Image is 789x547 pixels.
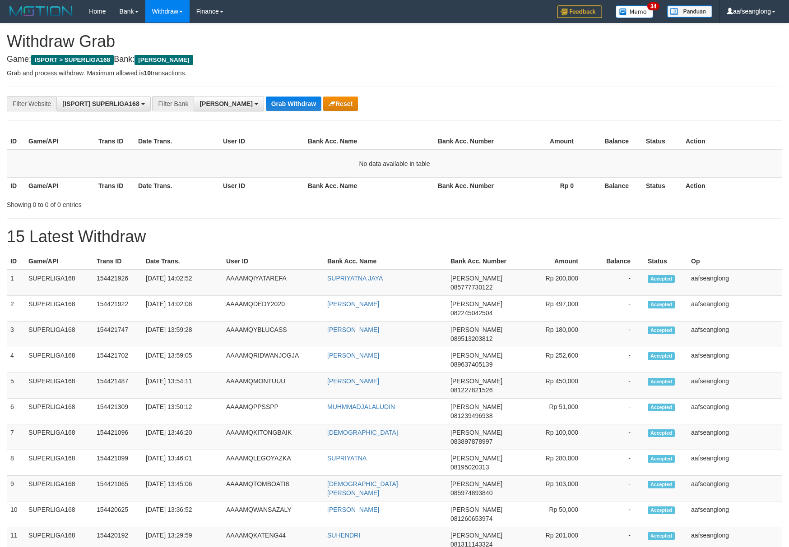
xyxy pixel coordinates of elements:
[687,296,782,322] td: aafseanglong
[142,296,223,322] td: [DATE] 14:02:08
[7,96,56,111] div: Filter Website
[587,177,642,194] th: Balance
[25,347,93,373] td: SUPERLIGA168
[223,476,324,501] td: AAAAMQTOMBOATI8
[25,501,93,527] td: SUPERLIGA168
[447,253,513,270] th: Bank Acc. Number
[450,480,502,487] span: [PERSON_NAME]
[648,301,675,308] span: Accepted
[93,296,142,322] td: 154421922
[223,322,324,347] td: AAAAMQYBLUCASS
[7,69,782,78] p: Grab and process withdraw. Maximum allowed is transactions.
[93,373,142,399] td: 154421487
[592,373,644,399] td: -
[648,429,675,437] span: Accepted
[513,253,592,270] th: Amount
[592,476,644,501] td: -
[450,326,502,333] span: [PERSON_NAME]
[135,55,193,65] span: [PERSON_NAME]
[7,197,322,209] div: Showing 0 to 0 of 0 entries
[323,97,358,111] button: Reset
[152,96,194,111] div: Filter Bank
[142,322,223,347] td: [DATE] 13:59:28
[450,489,492,496] span: Copy 085974893840 to clipboard
[7,476,25,501] td: 9
[647,2,659,10] span: 34
[648,404,675,411] span: Accepted
[142,373,223,399] td: [DATE] 13:54:11
[687,322,782,347] td: aafseanglong
[304,177,434,194] th: Bank Acc. Name
[25,296,93,322] td: SUPERLIGA168
[194,96,264,111] button: [PERSON_NAME]
[7,373,25,399] td: 5
[25,424,93,450] td: SUPERLIGA168
[7,55,782,64] h4: Game: Bank:
[223,296,324,322] td: AAAAMQDEDY2020
[95,177,135,194] th: Trans ID
[434,133,504,150] th: Bank Acc. Number
[7,399,25,424] td: 6
[592,399,644,424] td: -
[223,424,324,450] td: AAAAMQKITONGBAIK
[223,270,324,296] td: AAAAMQIYATAREFA
[592,424,644,450] td: -
[25,177,95,194] th: Game/API
[687,373,782,399] td: aafseanglong
[648,352,675,360] span: Accepted
[450,532,502,539] span: [PERSON_NAME]
[687,253,782,270] th: Op
[687,450,782,476] td: aafseanglong
[142,424,223,450] td: [DATE] 13:46:20
[587,133,642,150] th: Balance
[7,424,25,450] td: 7
[642,177,682,194] th: Status
[648,481,675,488] span: Accepted
[450,335,492,342] span: Copy 089513203812 to clipboard
[25,270,93,296] td: SUPERLIGA168
[223,373,324,399] td: AAAAMQMONTUUU
[648,455,675,463] span: Accepted
[93,476,142,501] td: 154421065
[327,377,379,385] a: [PERSON_NAME]
[135,133,219,150] th: Date Trans.
[687,270,782,296] td: aafseanglong
[142,501,223,527] td: [DATE] 13:36:52
[327,480,398,496] a: [DEMOGRAPHIC_DATA] [PERSON_NAME]
[687,501,782,527] td: aafseanglong
[504,133,587,150] th: Amount
[219,177,304,194] th: User ID
[450,464,489,471] span: Copy 08195020313 to clipboard
[327,326,379,333] a: [PERSON_NAME]
[142,253,223,270] th: Date Trans.
[95,133,135,150] th: Trans ID
[7,32,782,51] h1: Withdraw Grab
[93,322,142,347] td: 154421747
[327,300,379,308] a: [PERSON_NAME]
[513,296,592,322] td: Rp 497,000
[592,347,644,373] td: -
[450,386,492,394] span: Copy 081227821526 to clipboard
[450,300,502,308] span: [PERSON_NAME]
[31,55,114,65] span: ISPORT > SUPERLIGA168
[450,361,492,368] span: Copy 089637405139 to clipboard
[7,253,25,270] th: ID
[450,403,502,410] span: [PERSON_NAME]
[592,253,644,270] th: Balance
[7,347,25,373] td: 4
[135,177,219,194] th: Date Trans.
[450,455,502,462] span: [PERSON_NAME]
[223,450,324,476] td: AAAAMQLEGOYAZKA
[648,326,675,334] span: Accepted
[142,399,223,424] td: [DATE] 13:50:12
[687,399,782,424] td: aafseanglong
[142,450,223,476] td: [DATE] 13:46:01
[682,177,782,194] th: Action
[223,347,324,373] td: AAAAMQRIDWANJOGJA
[223,253,324,270] th: User ID
[25,450,93,476] td: SUPERLIGA168
[7,450,25,476] td: 8
[513,270,592,296] td: Rp 200,000
[513,373,592,399] td: Rp 450,000
[644,253,687,270] th: Status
